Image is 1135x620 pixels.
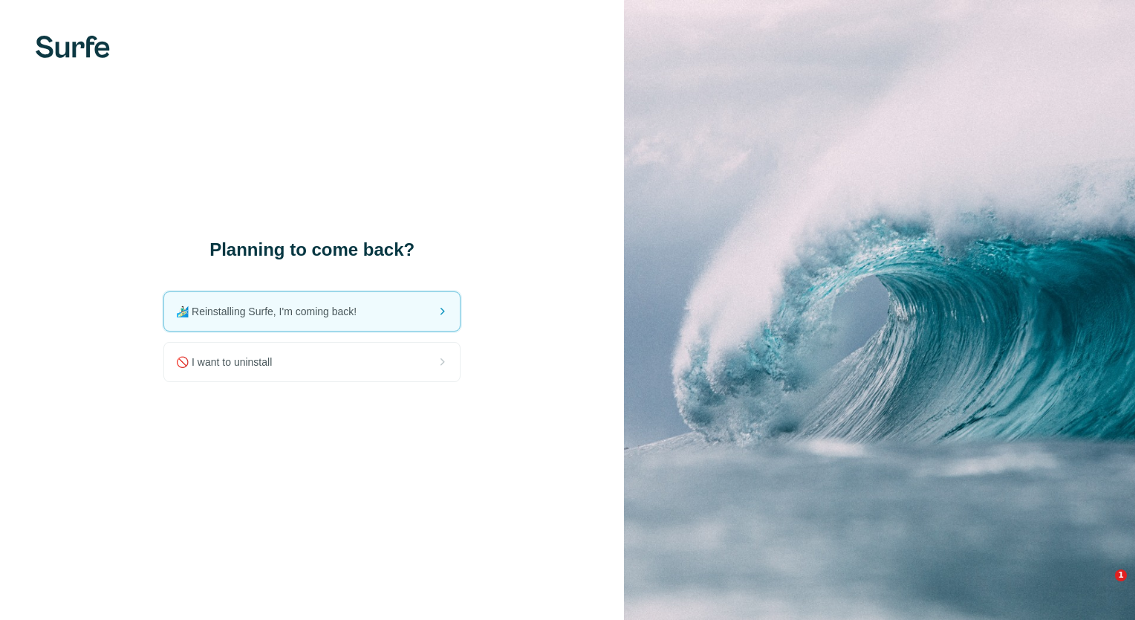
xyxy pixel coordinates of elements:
span: 🏄🏻‍♂️ Reinstalling Surfe, I'm coming back! [176,304,368,319]
span: 1 [1115,569,1127,581]
iframe: Intercom live chat [1084,569,1120,605]
img: Surfe's logo [36,36,110,58]
h1: Planning to come back? [163,238,461,262]
span: 🚫 I want to uninstall [176,355,284,369]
